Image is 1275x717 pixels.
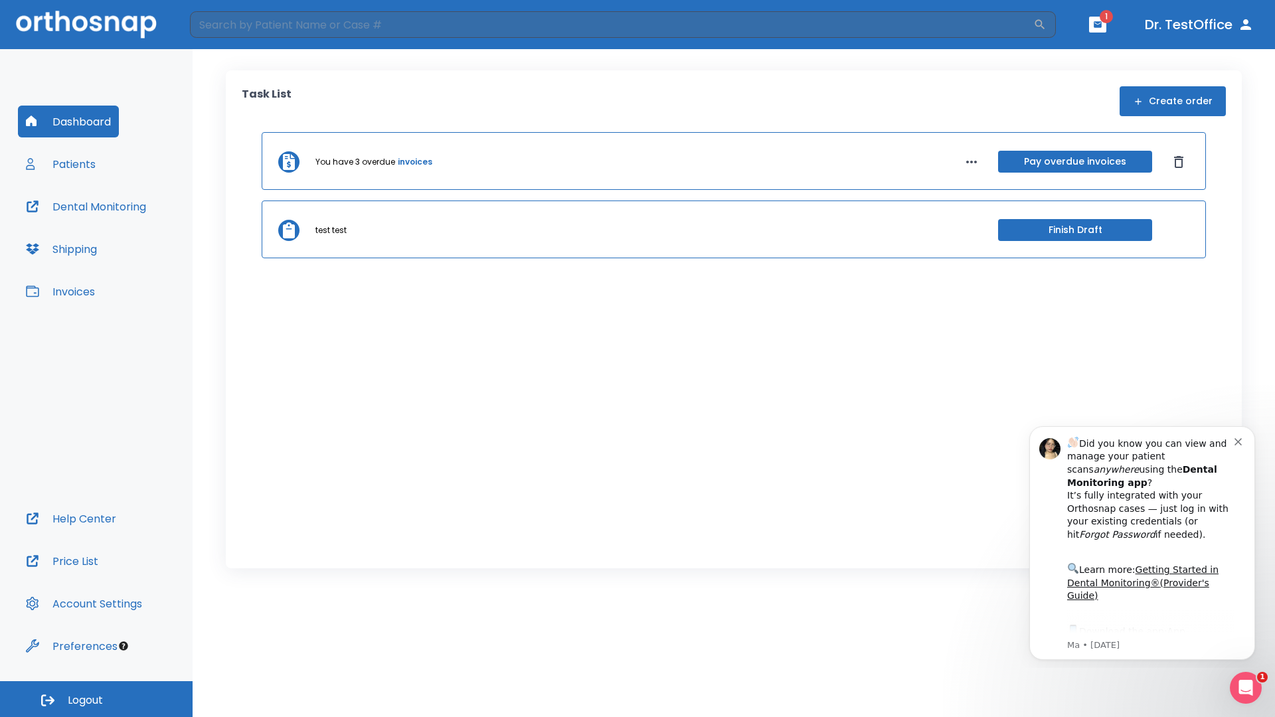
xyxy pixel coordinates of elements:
[16,11,157,38] img: Orthosnap
[1140,13,1259,37] button: Dr. TestOffice
[1168,151,1189,173] button: Dismiss
[1009,414,1275,668] iframe: Intercom notifications message
[242,86,292,116] p: Task List
[68,693,103,708] span: Logout
[18,233,105,265] button: Shipping
[1230,672,1262,704] iframe: Intercom live chat
[18,276,103,307] button: Invoices
[18,191,154,222] button: Dental Monitoring
[315,156,395,168] p: You have 3 overdue
[998,219,1152,241] button: Finish Draft
[225,21,236,31] button: Dismiss notification
[315,224,347,236] p: test test
[118,640,129,652] div: Tooltip anchor
[190,11,1033,38] input: Search by Patient Name or Case #
[18,503,124,534] button: Help Center
[18,148,104,180] button: Patients
[18,630,126,662] button: Preferences
[1120,86,1226,116] button: Create order
[18,588,150,619] button: Account Settings
[58,212,176,236] a: App Store
[18,545,106,577] button: Price List
[1257,672,1268,682] span: 1
[18,106,119,137] button: Dashboard
[398,156,432,168] a: invoices
[998,151,1152,173] button: Pay overdue invoices
[58,225,225,237] p: Message from Ma, sent 4w ago
[1100,10,1113,23] span: 1
[58,208,225,276] div: Download the app: | ​ Let us know if you need help getting started!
